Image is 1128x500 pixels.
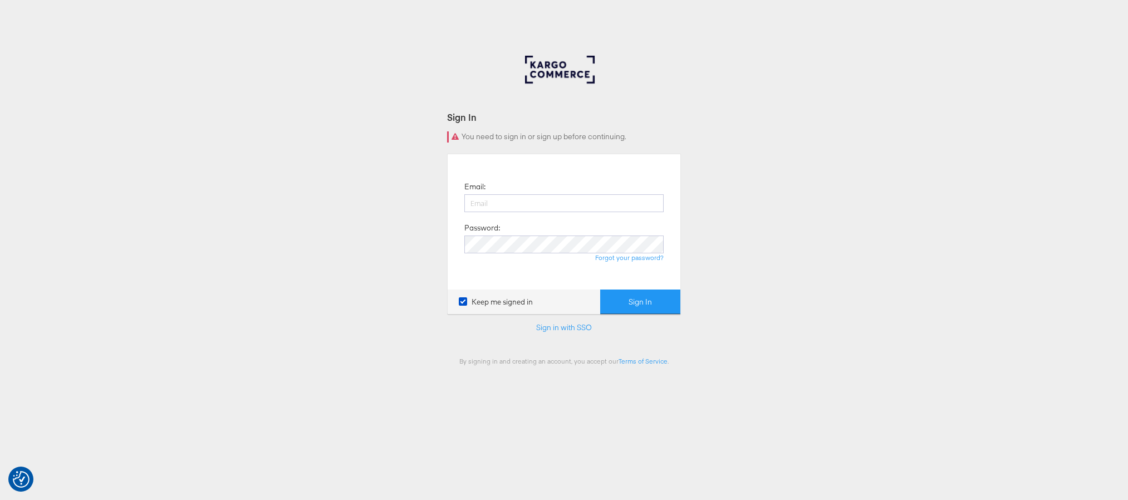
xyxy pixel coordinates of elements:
[447,111,681,124] div: Sign In
[595,253,664,262] a: Forgot your password?
[464,223,500,233] label: Password:
[464,194,664,212] input: Email
[13,471,30,488] img: Revisit consent button
[464,182,485,192] label: Email:
[600,290,680,315] button: Sign In
[619,357,668,365] a: Terms of Service
[13,471,30,488] button: Consent Preferences
[447,357,681,365] div: By signing in and creating an account, you accept our .
[447,131,681,143] div: You need to sign in or sign up before continuing.
[459,297,533,307] label: Keep me signed in
[536,322,592,332] a: Sign in with SSO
